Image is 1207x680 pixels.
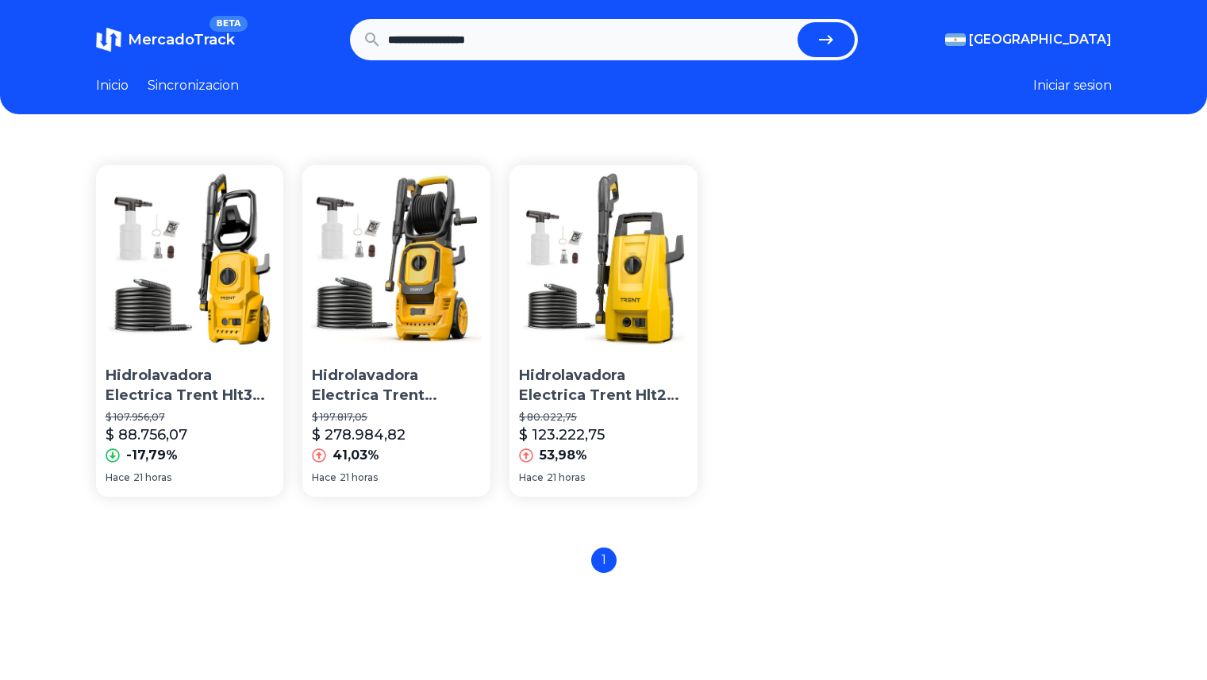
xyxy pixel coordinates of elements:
[128,31,235,48] span: MercadoTrack
[96,165,284,497] a: Hidrolavadora Electrica Trent Hlt307 1400w Alta Presion 1600 Psi 110 Bar Con Accesorios By Femmto...
[312,366,481,405] p: Hidrolavadora Electrica Trent 2000w Alta Presion 2175 Psi Amarillo Y Negro Hlt407-2000-ac220v
[148,76,239,95] a: Sincronizacion
[106,424,187,446] p: $ 88.756,07
[945,30,1112,49] button: [GEOGRAPHIC_DATA]
[519,424,605,446] p: $ 123.222,75
[106,411,275,424] p: $ 107.956,07
[312,471,336,484] span: Hace
[302,165,490,353] img: Hidrolavadora Electrica Trent 2000w Alta Presion 2175 Psi Amarillo Y Negro Hlt407-2000-ac220v
[547,471,585,484] span: 21 horas
[340,471,378,484] span: 21 horas
[209,16,247,32] span: BETA
[106,471,130,484] span: Hace
[126,446,178,465] p: -17,79%
[96,27,121,52] img: MercadoTrack
[133,471,171,484] span: 21 horas
[312,424,406,446] p: $ 278.984,82
[96,165,284,353] img: Hidrolavadora Electrica Trent Hlt307 1400w Alta Presion 1600 Psi 110 Bar Con Accesorios By Femmto
[540,446,587,465] p: 53,98%
[519,471,544,484] span: Hace
[96,76,129,95] a: Inicio
[969,30,1112,49] span: [GEOGRAPHIC_DATA]
[333,446,379,465] p: 41,03%
[509,165,698,353] img: Hidrolavadora Electrica Trent Hlt203 1400w Alta Presion 1600 Psi 110 Bar Con Accesorios By Femmto
[96,27,235,52] a: MercadoTrackBETA
[1033,76,1112,95] button: Iniciar sesion
[519,366,688,405] p: Hidrolavadora Electrica Trent Hlt203 1400w Alta Presion 1600 Psi 110 Bar Con Accesorios By Femmto
[302,165,490,497] a: Hidrolavadora Electrica Trent 2000w Alta Presion 2175 Psi Amarillo Y Negro Hlt407-2000-ac220vHidr...
[509,165,698,497] a: Hidrolavadora Electrica Trent Hlt203 1400w Alta Presion 1600 Psi 110 Bar Con Accesorios By Femmto...
[945,33,966,46] img: Argentina
[312,411,481,424] p: $ 197.817,05
[519,411,688,424] p: $ 80.022,75
[106,366,275,405] p: Hidrolavadora Electrica Trent Hlt307 1400w Alta Presion 1600 Psi 110 Bar Con Accesorios By Femmto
